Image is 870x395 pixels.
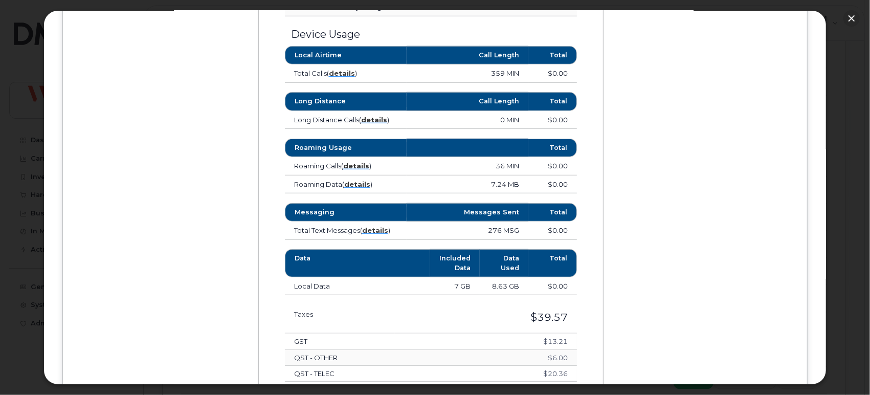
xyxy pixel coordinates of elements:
[285,64,407,83] td: Total Calls
[480,249,528,277] th: Data Used
[285,249,430,277] th: Data
[341,162,371,170] span: ( )
[407,175,528,194] td: 7.24 MB
[480,277,528,296] td: 8.63 GB
[407,222,528,240] td: 276 MSG
[285,277,430,296] td: Local Data
[285,175,407,194] td: Roaming Data
[285,111,407,129] td: Long Distance Calls
[285,29,577,40] h3: Device Usage
[285,139,407,157] th: Roaming Usage
[407,157,528,175] td: 36 MIN
[528,175,577,194] td: $0.00
[361,116,387,124] a: details
[407,46,528,64] th: Call Length
[407,203,528,222] th: Messages Sent
[528,277,577,296] td: $0.00
[430,249,480,277] th: Included Data
[466,338,568,345] h4: $13.21
[342,180,372,188] span: ( )
[528,64,577,83] td: $0.00
[430,277,480,296] td: 7 GB
[407,92,528,111] th: Call Length
[294,370,448,377] h4: QST - TELEC
[285,157,407,175] td: Roaming Calls
[528,139,577,157] th: Total
[528,203,577,222] th: Total
[294,354,448,361] h4: QST - OTHER
[294,311,386,318] h3: Taxes
[285,46,407,64] th: Local Airtime
[528,46,577,64] th: Total
[359,116,389,124] span: ( )
[528,111,577,129] td: $0.00
[294,338,448,345] h4: GST
[528,249,577,277] th: Total
[285,222,407,240] td: Total Text Messages
[404,312,568,323] h3: $39.57
[329,69,355,77] a: details
[343,162,369,170] a: details
[407,64,528,83] td: 359 MIN
[360,226,390,234] span: ( )
[327,69,357,77] span: ( )
[344,180,370,188] a: details
[362,226,388,234] a: details
[528,157,577,175] td: $0.00
[528,92,577,111] th: Total
[466,370,568,377] h4: $20.36
[466,354,568,361] h4: $6.00
[285,203,407,222] th: Messaging
[407,111,528,129] td: 0 MIN
[528,222,577,240] td: $0.00
[285,92,407,111] th: Long Distance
